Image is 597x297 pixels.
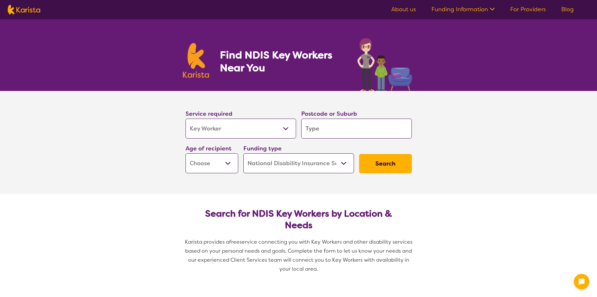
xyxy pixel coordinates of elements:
[356,35,414,91] img: key-worker
[185,110,232,118] label: Service required
[8,5,40,14] img: Karista logo
[301,119,412,139] input: Type
[183,43,209,78] img: Karista logo
[220,49,344,74] h1: Find NDIS Key Workers Near You
[185,239,229,245] span: Karista provides a
[510,5,546,13] a: For Providers
[243,145,282,152] label: Funding type
[561,5,574,13] a: Blog
[229,239,240,245] span: free
[185,239,414,272] span: service connecting you with Key Workers and other disability services based on your personal need...
[185,145,231,152] label: Age of recipient
[359,154,412,173] button: Search
[301,110,357,118] label: Postcode or Suburb
[191,208,407,231] h2: Search for NDIS Key Workers by Location & Needs
[431,5,495,13] a: Funding Information
[391,5,416,13] a: About us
